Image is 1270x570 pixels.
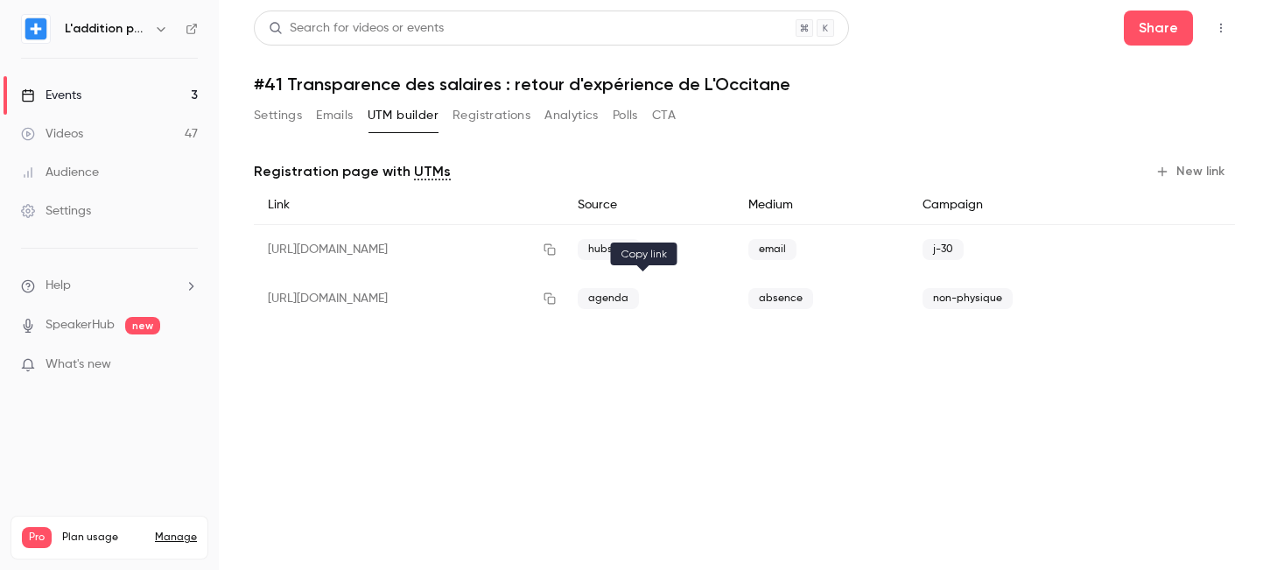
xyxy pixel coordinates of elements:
img: L'addition par Epsor [22,15,50,43]
div: [URL][DOMAIN_NAME] [254,225,564,275]
button: Emails [316,102,353,130]
span: agenda [578,288,639,309]
div: Settings [21,202,91,220]
span: new [125,317,160,334]
a: UTMs [414,161,451,182]
button: Polls [613,102,638,130]
div: Medium [734,186,909,225]
button: Share [1124,11,1193,46]
div: Videos [21,125,83,143]
div: [URL][DOMAIN_NAME] [254,274,564,323]
span: non-physique [923,288,1013,309]
h1: #41 Transparence des salaires : retour d'expérience de L'Occitane [254,74,1235,95]
h6: L'addition par Epsor [65,20,147,38]
div: Link [254,186,564,225]
a: Manage [155,531,197,545]
span: Pro [22,527,52,548]
span: email [748,239,796,260]
button: Settings [254,102,302,130]
button: New link [1148,158,1235,186]
p: Registration page with [254,161,451,182]
span: Help [46,277,71,295]
span: What's new [46,355,111,374]
iframe: Noticeable Trigger [177,357,198,373]
a: SpeakerHub [46,316,115,334]
li: help-dropdown-opener [21,277,198,295]
div: Events [21,87,81,104]
button: Registrations [453,102,530,130]
div: Audience [21,164,99,181]
span: absence [748,288,813,309]
button: UTM builder [368,102,439,130]
div: Source [564,186,734,225]
button: CTA [652,102,676,130]
div: Search for videos or events [269,19,444,38]
button: Analytics [544,102,599,130]
span: j-30 [923,239,964,260]
span: Plan usage [62,531,144,545]
div: Campaign [909,186,1130,225]
span: hubspot [578,239,641,260]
